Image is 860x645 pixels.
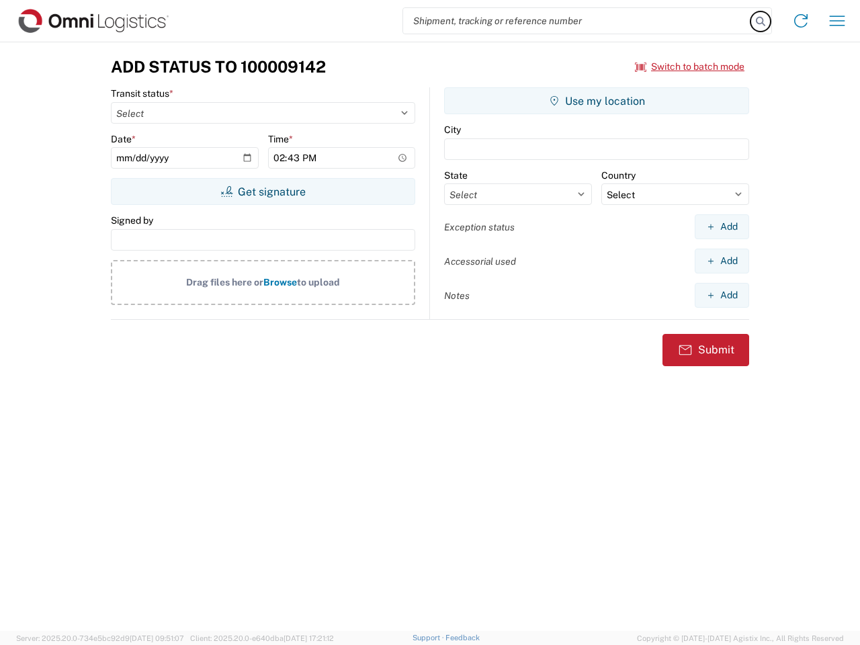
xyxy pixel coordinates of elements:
[695,283,749,308] button: Add
[268,133,293,145] label: Time
[444,169,468,181] label: State
[111,214,153,226] label: Signed by
[186,277,263,288] span: Drag files here or
[635,56,744,78] button: Switch to batch mode
[695,214,749,239] button: Add
[444,221,515,233] label: Exception status
[444,124,461,136] label: City
[637,632,844,644] span: Copyright © [DATE]-[DATE] Agistix Inc., All Rights Reserved
[601,169,636,181] label: Country
[297,277,340,288] span: to upload
[111,87,173,99] label: Transit status
[662,334,749,366] button: Submit
[444,290,470,302] label: Notes
[190,634,334,642] span: Client: 2025.20.0-e640dba
[695,249,749,273] button: Add
[111,178,415,205] button: Get signature
[284,634,334,642] span: [DATE] 17:21:12
[111,57,326,77] h3: Add Status to 100009142
[444,255,516,267] label: Accessorial used
[413,634,446,642] a: Support
[403,8,751,34] input: Shipment, tracking or reference number
[263,277,297,288] span: Browse
[111,133,136,145] label: Date
[16,634,184,642] span: Server: 2025.20.0-734e5bc92d9
[445,634,480,642] a: Feedback
[130,634,184,642] span: [DATE] 09:51:07
[444,87,749,114] button: Use my location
